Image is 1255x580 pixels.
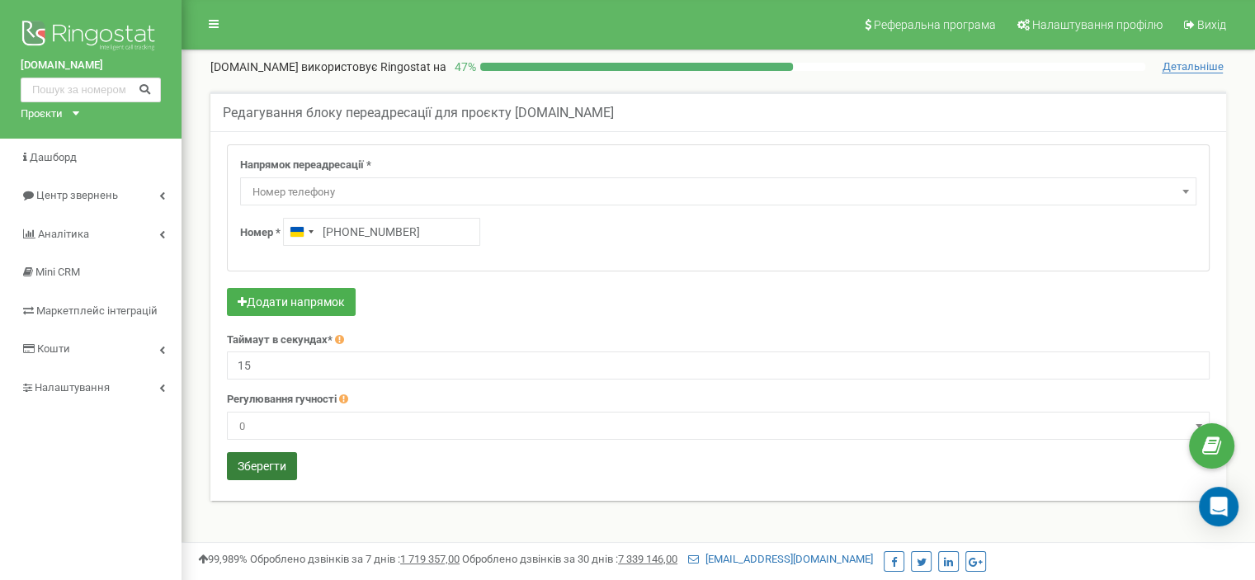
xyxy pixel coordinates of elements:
label: Напрямок переадресації * [240,158,371,173]
label: Регулювання гучності [227,392,337,408]
a: [EMAIL_ADDRESS][DOMAIN_NAME] [688,553,873,565]
span: Центр звернень [36,189,118,201]
p: 47 % [446,59,480,75]
p: [DOMAIN_NAME] [210,59,446,75]
span: Номер телефону [246,181,1191,204]
u: 1 719 357,00 [400,553,460,565]
div: Проєкти [21,106,63,122]
span: Реферальна програма [874,18,996,31]
span: Оброблено дзвінків за 30 днів : [462,553,677,565]
span: Mini CRM [35,266,80,278]
span: Аналiтика [38,228,89,240]
span: Оброблено дзвінків за 7 днів : [250,553,460,565]
span: 0 [227,412,1210,440]
span: Маркетплейс інтеграцій [36,304,158,317]
span: використовує Ringostat на [301,60,446,73]
span: Детальніше [1162,60,1223,73]
span: Номер телефону [240,177,1196,205]
span: Вихід [1197,18,1226,31]
span: Кошти [37,342,70,355]
button: Додати напрямок [227,288,356,316]
button: Selected country [284,219,318,245]
label: Номер * [240,225,281,241]
span: Налаштування профілю [1032,18,1163,31]
input: 050 123 4567 [283,218,480,246]
label: Таймаут в секундах* [227,332,333,348]
span: Налаштування [35,381,110,394]
span: 99,989% [198,553,248,565]
u: 7 339 146,00 [618,553,677,565]
h5: Редагування блоку переадресації для проєкту [DOMAIN_NAME] [223,106,614,120]
img: Ringostat logo [21,17,161,58]
input: Пошук за номером [21,78,161,102]
button: Зберегти [227,452,297,480]
a: [DOMAIN_NAME] [21,58,161,73]
span: Дашборд [30,151,77,163]
span: 0 [233,415,1204,438]
div: Open Intercom Messenger [1199,487,1238,526]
